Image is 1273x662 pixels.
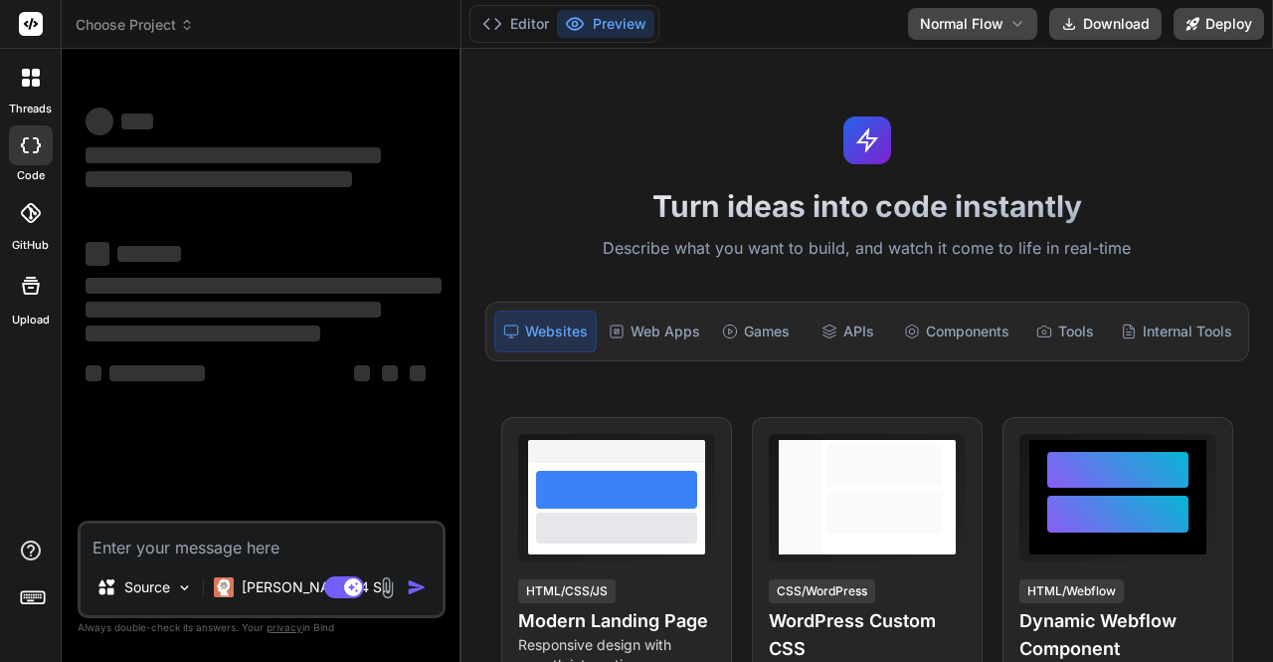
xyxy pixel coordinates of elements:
[769,579,875,603] div: CSS/WordPress
[86,108,113,135] span: ‌
[17,167,45,184] label: code
[176,579,193,596] img: Pick Models
[518,607,715,635] h4: Modern Landing Page
[896,311,1017,352] div: Components
[214,577,234,597] img: Claude 4 Sonnet
[354,365,370,381] span: ‌
[376,576,399,599] img: attachment
[804,311,891,352] div: APIs
[518,579,616,603] div: HTML/CSS/JS
[86,171,352,187] span: ‌
[9,101,52,117] label: threads
[86,302,381,318] span: ‌
[382,365,398,381] span: ‌
[1049,8,1162,40] button: Download
[86,147,381,163] span: ‌
[474,10,557,38] button: Editor
[557,10,654,38] button: Preview
[78,618,446,637] p: Always double-check its answers. Your in Bind
[908,8,1037,40] button: Normal Flow
[109,365,205,381] span: ‌
[1113,311,1240,352] div: Internal Tools
[124,577,170,597] p: Source
[1021,311,1109,352] div: Tools
[117,246,181,262] span: ‌
[12,237,49,254] label: GitHub
[920,14,1003,34] span: Normal Flow
[86,242,109,266] span: ‌
[267,621,302,633] span: privacy
[86,278,442,294] span: ‌
[76,15,194,35] span: Choose Project
[473,236,1261,262] p: Describe what you want to build, and watch it come to life in real-time
[473,188,1261,224] h1: Turn ideas into code instantly
[410,365,426,381] span: ‌
[121,113,153,129] span: ‌
[1174,8,1264,40] button: Deploy
[86,326,320,341] span: ‌
[601,311,708,352] div: Web Apps
[1019,579,1124,603] div: HTML/Webflow
[12,312,50,329] label: Upload
[494,311,597,352] div: Websites
[407,577,427,597] img: icon
[242,577,390,597] p: [PERSON_NAME] 4 S..
[712,311,800,352] div: Games
[86,365,101,381] span: ‌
